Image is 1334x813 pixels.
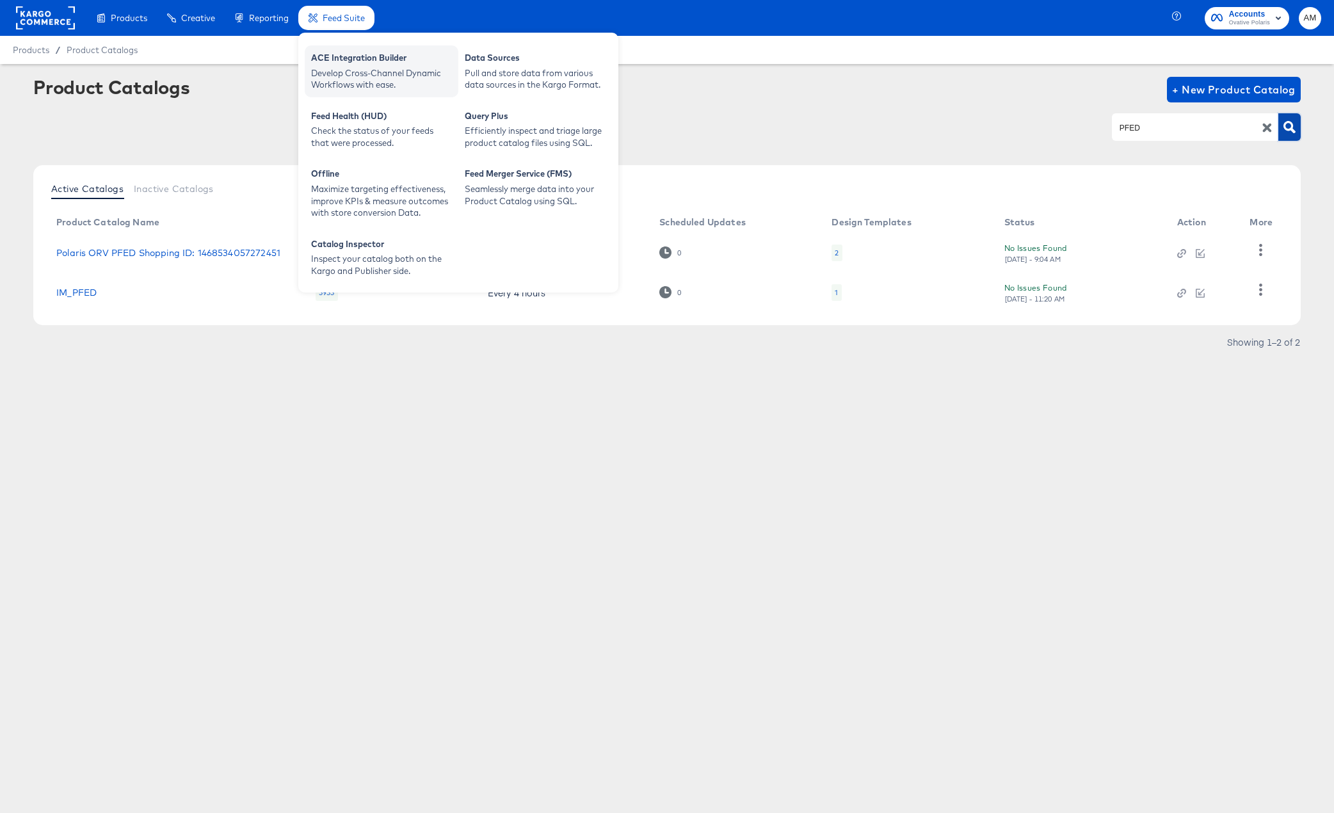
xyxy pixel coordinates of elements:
[1239,213,1288,233] th: More
[1117,120,1253,135] input: Search Product Catalogs
[33,77,189,97] div: Product Catalogs
[51,184,124,194] span: Active Catalogs
[1172,81,1296,99] span: + New Product Catalog
[323,13,365,23] span: Feed Suite
[134,184,214,194] span: Inactive Catalogs
[49,45,67,55] span: /
[13,45,49,55] span: Products
[832,284,841,301] div: 1
[56,217,159,227] div: Product Catalog Name
[677,248,682,257] div: 0
[1299,7,1321,29] button: AM
[1167,77,1301,102] button: + New Product Catalog
[832,245,842,261] div: 2
[835,248,839,258] div: 2
[659,217,746,227] div: Scheduled Updates
[181,13,215,23] span: Creative
[67,45,138,55] a: Product Catalogs
[56,287,97,298] a: IM_PFED
[111,13,147,23] span: Products
[677,288,682,297] div: 0
[1229,8,1270,21] span: Accounts
[1226,337,1301,346] div: Showing 1–2 of 2
[659,246,682,259] div: 0
[1167,213,1240,233] th: Action
[1304,11,1316,26] span: AM
[659,286,682,298] div: 0
[1229,18,1270,28] span: Ovative Polaris
[1205,7,1289,29] button: AccountsOvative Polaris
[249,13,289,23] span: Reporting
[832,217,911,227] div: Design Templates
[835,287,838,298] div: 1
[994,213,1167,233] th: Status
[56,248,280,258] a: Polaris ORV PFED Shopping ID: 1468534057272451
